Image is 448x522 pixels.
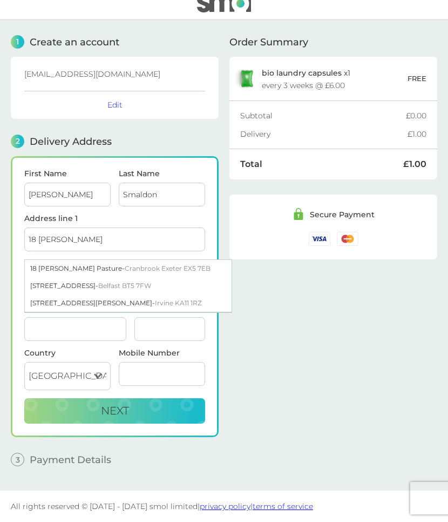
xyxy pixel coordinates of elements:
[155,299,202,307] span: Irvine KA11 1RZ
[229,37,308,47] span: Order Summary
[24,349,111,357] div: Country
[107,100,123,110] button: Edit
[240,160,403,169] div: Total
[262,68,342,78] span: bio laundry capsules
[11,35,24,49] span: 1
[101,404,129,417] span: Next
[30,37,119,47] span: Create an account
[200,501,250,511] a: privacy policy
[408,73,426,84] p: FREE
[24,69,160,79] span: [EMAIL_ADDRESS][DOMAIN_NAME]
[24,170,111,177] label: First Name
[25,277,232,295] div: [STREET_ADDRESS] -
[24,398,205,424] button: Next
[25,295,232,312] div: [STREET_ADDRESS][PERSON_NAME] -
[408,130,426,138] div: £1.00
[240,130,408,138] div: Delivery
[240,112,406,119] div: Subtotal
[125,264,211,272] span: Cranbrook Exeter EX5 7EB
[98,282,151,290] span: Belfast BT5 7FW
[30,455,111,465] span: Payment Details
[11,135,24,148] span: 2
[262,82,345,89] div: every 3 weeks @ £6.00
[406,112,426,119] div: £0.00
[403,160,426,169] div: £1.00
[25,260,232,277] div: 18 [PERSON_NAME] Pasture -
[309,232,330,245] img: /assets/icons/cards/visa.svg
[119,349,205,357] label: Mobile Number
[253,501,313,511] a: terms of service
[337,232,358,245] img: /assets/icons/cards/mastercard.svg
[30,137,112,146] span: Delivery Address
[262,69,350,77] p: x 1
[119,170,205,177] label: Last Name
[11,453,24,466] span: 3
[310,211,375,218] div: Secure Payment
[24,215,205,222] label: Address line 1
